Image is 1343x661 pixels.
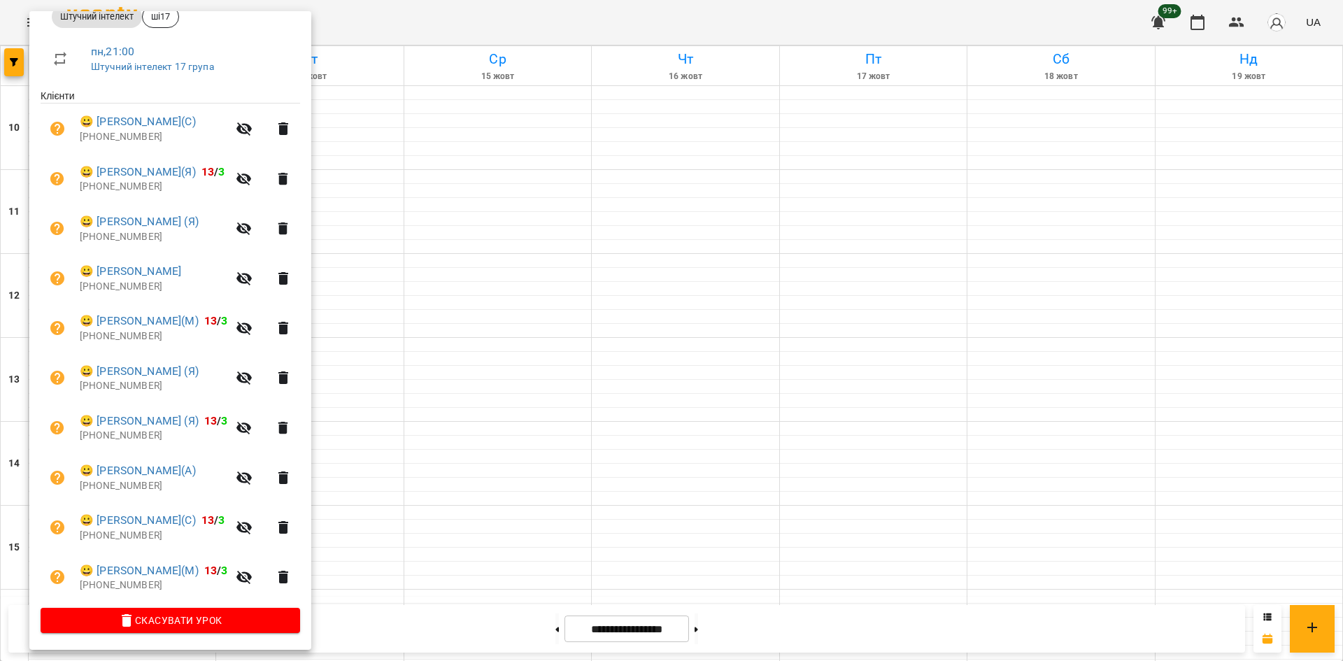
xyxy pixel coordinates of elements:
button: Візит ще не сплачено. Додати оплату? [41,112,74,145]
b: / [201,513,225,527]
p: [PHONE_NUMBER] [80,529,227,543]
button: Скасувати Урок [41,608,300,633]
p: [PHONE_NUMBER] [80,379,227,393]
button: Візит ще не сплачено. Додати оплату? [41,361,74,395]
span: 13 [204,314,217,327]
p: [PHONE_NUMBER] [80,280,227,294]
span: 3 [221,314,227,327]
span: 13 [204,414,217,427]
button: Візит ще не сплачено. Додати оплату? [41,461,74,495]
button: Візит ще не сплачено. Додати оплату? [41,411,74,445]
a: 😀 [PERSON_NAME](Я) [80,164,196,180]
a: 😀 [PERSON_NAME](С) [80,512,196,529]
a: 😀 [PERSON_NAME] (Я) [80,413,199,429]
span: 3 [218,513,225,527]
p: [PHONE_NUMBER] [80,230,227,244]
b: / [201,165,225,178]
button: Візит ще не сплачено. Додати оплату? [41,162,74,196]
a: 😀 [PERSON_NAME](М) [80,313,199,329]
button: Візит ще не сплачено. Додати оплату? [41,212,74,246]
button: Візит ще не сплачено. Додати оплату? [41,262,74,295]
button: Візит ще не сплачено. Додати оплату? [41,311,74,345]
ul: Клієнти [41,89,300,607]
p: [PHONE_NUMBER] [80,429,227,443]
a: Штучний інтелект 17 група [91,61,214,72]
span: 3 [218,165,225,178]
a: 😀 [PERSON_NAME] [80,263,181,280]
a: пн , 21:00 [91,45,134,58]
span: Скасувати Урок [52,612,289,629]
span: 13 [201,165,214,178]
span: 13 [201,513,214,527]
a: 😀 [PERSON_NAME] (Я) [80,363,199,380]
button: Візит ще не сплачено. Додати оплату? [41,560,74,594]
p: [PHONE_NUMBER] [80,578,227,592]
a: 😀 [PERSON_NAME] (Я) [80,213,199,230]
span: 3 [221,564,227,577]
p: [PHONE_NUMBER] [80,180,227,194]
span: 3 [221,414,227,427]
a: 😀 [PERSON_NAME](С) [80,113,196,130]
div: ші17 [142,6,179,28]
p: [PHONE_NUMBER] [80,479,227,493]
a: 😀 [PERSON_NAME](А) [80,462,196,479]
b: / [204,564,228,577]
button: Візит ще не сплачено. Додати оплату? [41,511,74,544]
a: 😀 [PERSON_NAME](М) [80,562,199,579]
b: / [204,414,228,427]
span: ші17 [143,10,178,23]
span: 13 [204,564,217,577]
b: / [204,314,228,327]
p: [PHONE_NUMBER] [80,130,227,144]
p: [PHONE_NUMBER] [80,329,227,343]
span: Штучний інтелект [52,10,142,23]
